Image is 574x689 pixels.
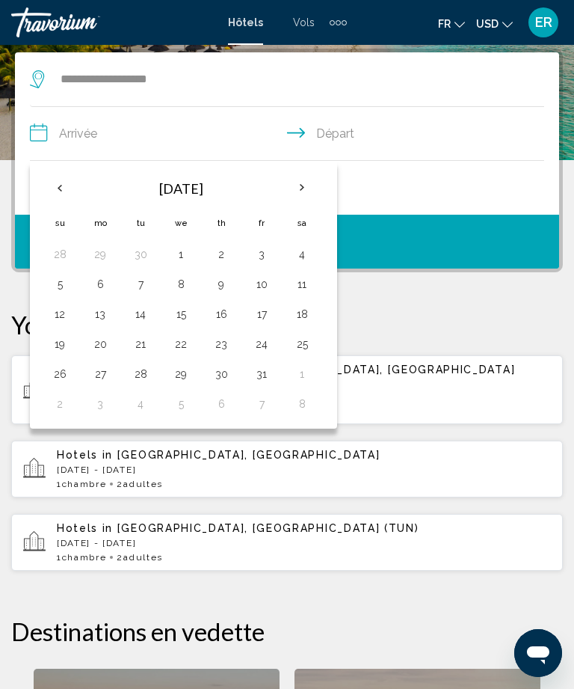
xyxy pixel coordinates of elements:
[330,10,347,34] button: Extra navigation items
[209,364,233,385] button: Day 30
[438,13,465,34] button: Change language
[290,274,314,295] button: Day 11
[88,394,112,414] button: Day 3
[535,15,552,30] span: ER
[250,244,274,265] button: Day 3
[15,215,559,269] button: Chercher
[11,513,563,572] button: Hotels in [GEOGRAPHIC_DATA], [GEOGRAPHIC_DATA] (TUN)[DATE] - [DATE]1Chambre2Adultes
[117,522,419,534] span: [GEOGRAPHIC_DATA], [GEOGRAPHIC_DATA] (TUN)
[293,16,315,28] a: Vols
[250,394,274,414] button: Day 7
[11,440,563,498] button: Hotels in [GEOGRAPHIC_DATA], [GEOGRAPHIC_DATA][DATE] - [DATE]1Chambre2Adultes
[476,13,513,34] button: Change currency
[476,18,499,30] span: USD
[209,274,233,295] button: Day 9
[80,171,282,206] th: [DATE]
[57,449,113,461] span: Hotels in
[88,244,112,265] button: Day 29
[48,274,72,295] button: Day 5
[129,274,152,295] button: Day 7
[169,244,193,265] button: Day 1
[209,394,233,414] button: Day 6
[282,171,322,205] button: Next month
[88,334,112,355] button: Day 20
[117,449,380,461] span: [GEOGRAPHIC_DATA], [GEOGRAPHIC_DATA]
[514,629,562,677] iframe: Bouton de lancement de la fenêtre de messagerie
[209,244,233,265] button: Day 2
[169,334,193,355] button: Day 22
[290,364,314,385] button: Day 1
[11,355,563,425] button: Hotels in [GEOGRAPHIC_DATA], [GEOGRAPHIC_DATA], [GEOGRAPHIC_DATA] ([GEOGRAPHIC_DATA])[DATE] - [DA...
[524,7,563,38] button: User Menu
[57,552,106,563] span: 1
[57,522,113,534] span: Hotels in
[15,161,559,215] button: Travelers: 2 adults, 0 children
[123,479,163,489] span: Adultes
[48,394,72,414] button: Day 2
[57,479,106,489] span: 1
[15,52,559,269] div: Search widget
[88,304,112,325] button: Day 13
[117,479,162,489] span: 2
[48,334,72,355] button: Day 19
[228,16,263,28] a: Hôtels
[169,394,193,414] button: Day 5
[250,274,274,295] button: Day 10
[62,479,107,489] span: Chambre
[129,394,152,414] button: Day 4
[40,171,80,205] button: Previous month
[250,304,274,325] button: Day 17
[209,304,233,325] button: Day 16
[129,244,152,265] button: Day 30
[62,552,107,563] span: Chambre
[438,18,451,30] span: fr
[88,274,112,295] button: Day 6
[30,107,544,161] button: Check in and out dates
[11,616,563,646] h2: Destinations en vedette
[117,552,162,563] span: 2
[129,364,152,385] button: Day 28
[129,334,152,355] button: Day 21
[209,334,233,355] button: Day 23
[48,364,72,385] button: Day 26
[123,552,163,563] span: Adultes
[290,394,314,414] button: Day 8
[129,304,152,325] button: Day 14
[48,304,72,325] button: Day 12
[169,304,193,325] button: Day 15
[290,244,314,265] button: Day 4
[290,304,314,325] button: Day 18
[169,274,193,295] button: Day 8
[48,244,72,265] button: Day 28
[290,334,314,355] button: Day 25
[250,334,274,355] button: Day 24
[169,364,193,385] button: Day 29
[250,364,274,385] button: Day 31
[88,364,112,385] button: Day 27
[57,538,551,548] p: [DATE] - [DATE]
[11,7,213,37] a: Travorium
[57,465,551,475] p: [DATE] - [DATE]
[11,310,563,340] p: Your Recent Searches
